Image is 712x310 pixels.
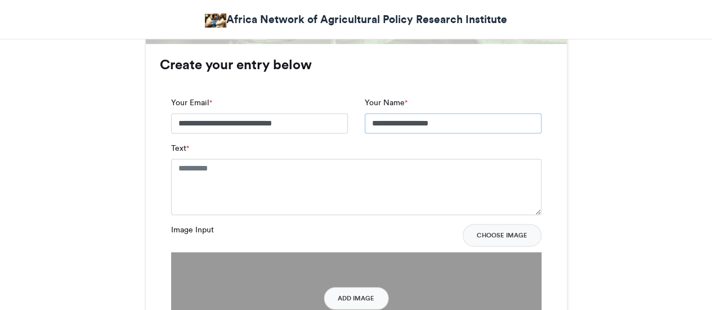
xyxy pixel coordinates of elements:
[171,97,212,109] label: Your Email
[324,287,388,309] button: Add Image
[463,224,541,246] button: Choose Image
[160,58,553,71] h3: Create your entry below
[205,11,507,28] a: Africa Network of Agricultural Policy Research Institute
[171,142,189,154] label: Text
[365,97,408,109] label: Your Name
[205,14,226,28] img: Africa Network of Agricultural Policy Research Institute
[171,224,214,236] label: Image Input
